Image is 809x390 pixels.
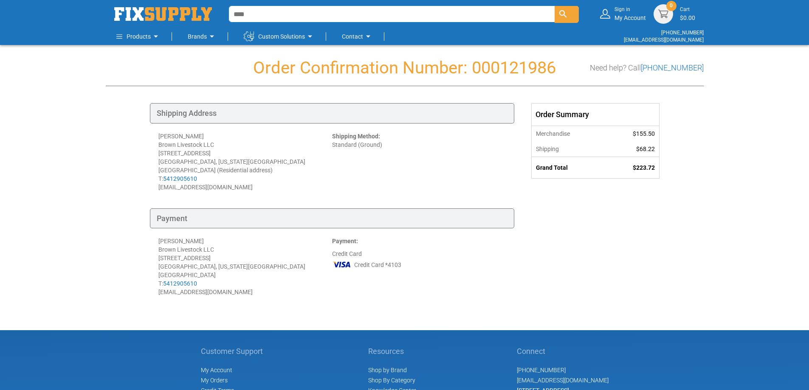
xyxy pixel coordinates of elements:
[158,237,332,296] div: [PERSON_NAME] Brown Livestock LLC [STREET_ADDRESS] [GEOGRAPHIC_DATA], [US_STATE][GEOGRAPHIC_DATA]...
[332,238,358,244] strong: Payment:
[201,347,268,356] h5: Customer Support
[670,2,673,9] span: 0
[106,59,704,77] h1: Order Confirmation Number: 000121986
[636,146,655,152] span: $68.22
[244,28,315,45] a: Custom Solutions
[158,132,332,191] div: [PERSON_NAME] Brown Livestock LLC [STREET_ADDRESS] [GEOGRAPHIC_DATA], [US_STATE][GEOGRAPHIC_DATA]...
[116,28,161,45] a: Products
[163,280,197,287] a: 5412905610
[680,14,695,21] span: $0.00
[517,377,609,384] a: [EMAIL_ADDRESS][DOMAIN_NAME]
[332,237,506,296] div: Credit Card
[332,258,352,271] img: VI
[680,6,695,13] small: Cart
[590,64,704,72] h3: Need help? Call
[624,37,704,43] a: [EMAIL_ADDRESS][DOMAIN_NAME]
[641,63,704,72] a: [PHONE_NUMBER]
[615,6,646,13] small: Sign in
[532,126,606,141] th: Merchandise
[150,103,514,123] div: Shipping Address
[532,104,659,126] div: Order Summary
[114,7,212,21] a: store logo
[536,164,568,171] strong: Grand Total
[114,7,212,21] img: Fix Industrial Supply
[615,6,646,22] div: My Account
[188,28,217,45] a: Brands
[354,261,401,269] span: Credit Card *4103
[332,133,380,140] strong: Shipping Method:
[201,377,228,384] span: My Orders
[342,28,373,45] a: Contact
[368,367,407,373] a: Shop by Brand
[150,208,514,229] div: Payment
[661,30,704,36] a: [PHONE_NUMBER]
[517,347,609,356] h5: Connect
[368,347,416,356] h5: Resources
[517,367,566,373] a: [PHONE_NUMBER]
[633,164,655,171] span: $223.72
[201,367,232,373] span: My Account
[332,132,506,191] div: Standard (Ground)
[532,141,606,157] th: Shipping
[163,175,197,182] a: 5412905610
[633,130,655,137] span: $155.50
[368,377,415,384] a: Shop By Category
